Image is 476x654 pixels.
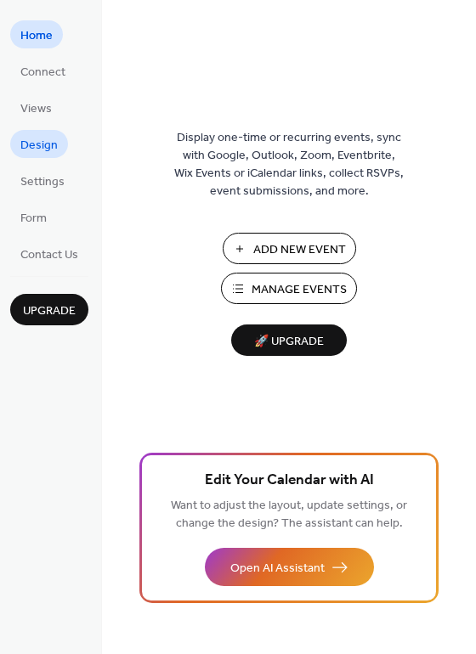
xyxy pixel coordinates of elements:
span: Display one-time or recurring events, sync with Google, Outlook, Zoom, Eventbrite, Wix Events or ... [174,129,404,200]
a: Contact Us [10,240,88,268]
button: 🚀 Upgrade [231,324,347,356]
span: Add New Event [253,241,346,259]
span: Connect [20,64,65,82]
a: Connect [10,57,76,85]
span: Views [20,100,52,118]
span: Open AI Assistant [230,560,325,578]
span: Contact Us [20,246,78,264]
span: Want to adjust the layout, update settings, or change the design? The assistant can help. [171,494,407,535]
button: Add New Event [223,233,356,264]
span: Settings [20,173,65,191]
span: Upgrade [23,302,76,320]
button: Upgrade [10,294,88,325]
a: Design [10,130,68,158]
span: Design [20,137,58,155]
a: Form [10,203,57,231]
a: Home [10,20,63,48]
span: Manage Events [252,281,347,299]
button: Manage Events [221,273,357,304]
a: Views [10,93,62,121]
a: Settings [10,166,75,195]
span: Home [20,27,53,45]
span: Form [20,210,47,228]
span: 🚀 Upgrade [241,330,337,353]
button: Open AI Assistant [205,548,374,586]
span: Edit Your Calendar with AI [205,469,374,493]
